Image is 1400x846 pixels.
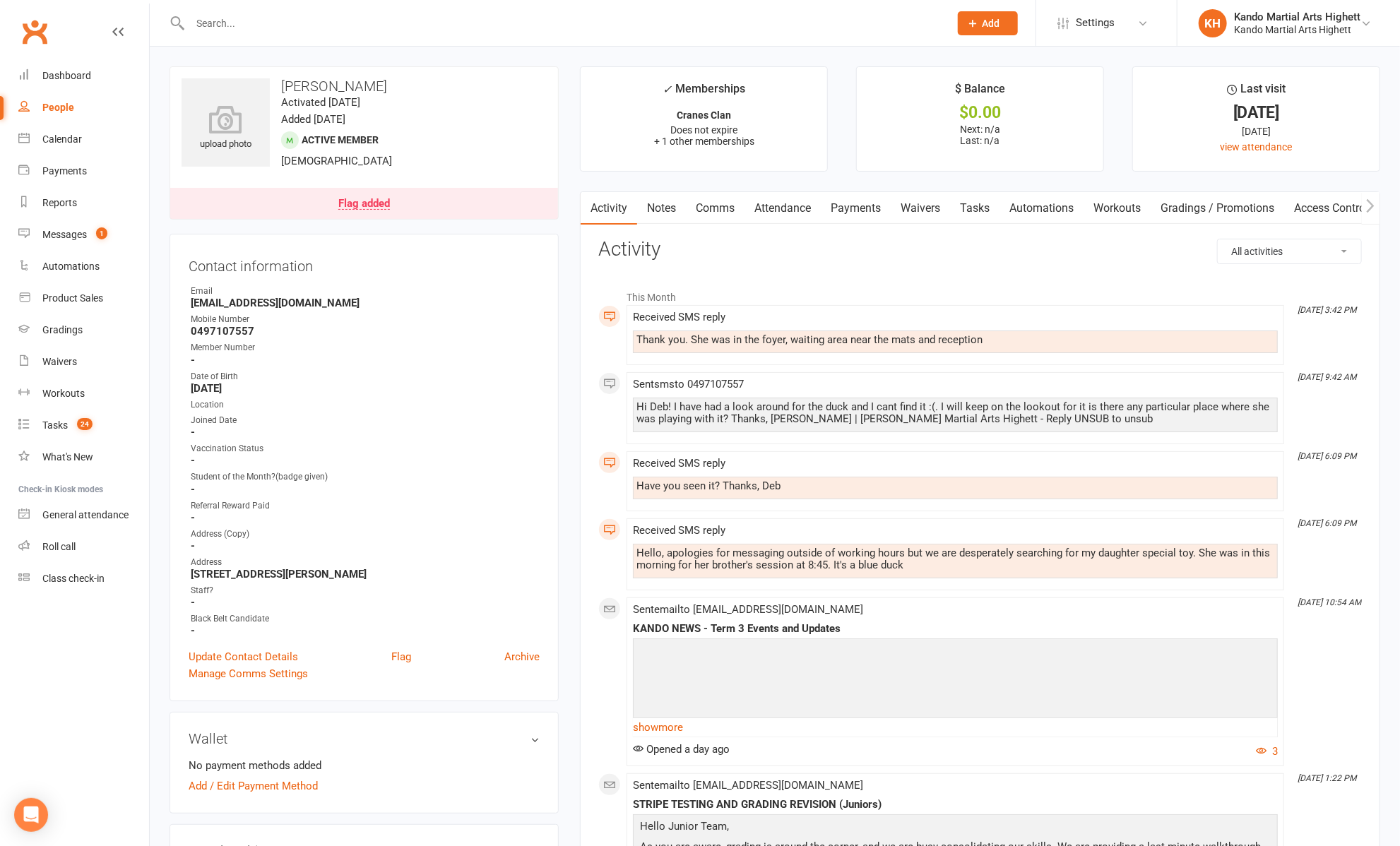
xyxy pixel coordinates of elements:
[18,531,149,563] a: Roll call
[633,525,1278,537] div: Received SMS reply
[18,314,149,346] a: Gradings
[182,105,270,152] div: upload photo
[191,528,540,541] div: Address (Copy)
[42,197,77,208] div: Reports
[42,229,87,240] div: Messages
[189,731,540,746] h3: Wallet
[191,313,540,326] div: Mobile Number
[42,509,129,520] div: General attendance
[191,624,540,637] strong: -
[636,480,1274,492] div: Have you seen it? Thanks, Deb
[633,717,1278,737] a: show more
[191,285,540,298] div: Email
[633,623,1278,635] div: KANDO NEWS - Term 3 Events and Updates
[745,192,821,225] a: Attendance
[191,398,540,412] div: Location
[18,563,149,595] a: Class kiosk mode
[391,648,411,665] a: Flag
[191,297,540,309] strong: [EMAIL_ADDRESS][DOMAIN_NAME]
[633,311,1278,323] div: Received SMS reply
[42,165,87,177] div: Payments
[1284,192,1378,225] a: Access Control
[18,187,149,219] a: Reports
[663,80,745,106] div: Memberships
[191,426,540,439] strong: -
[670,124,737,136] span: Does not expire
[983,18,1000,29] span: Add
[18,378,149,410] a: Workouts
[636,818,1274,838] p: Hello Junior Team,
[1298,305,1356,315] i: [DATE] 3:42 PM
[633,458,1278,470] div: Received SMS reply
[633,799,1278,811] div: STRIPE TESTING AND GRADING REVISION (Juniors)
[189,778,318,794] a: Add / Edit Payment Method
[955,80,1005,105] div: $ Balance
[42,261,100,272] div: Automations
[18,251,149,282] a: Automations
[191,596,540,609] strong: -
[1084,192,1151,225] a: Workouts
[18,92,149,124] a: People
[1151,192,1284,225] a: Gradings / Promotions
[636,334,1274,346] div: Thank you. She was in the foyer, waiting area near the mats and reception
[1234,23,1360,36] div: Kando Martial Arts Highett
[42,356,77,367] div: Waivers
[42,70,91,81] div: Dashboard
[1076,7,1115,39] span: Settings
[191,370,540,383] div: Date of Birth
[18,410,149,441] a: Tasks 24
[191,341,540,355] div: Member Number
[42,324,83,335] div: Gradings
[191,556,540,569] div: Address
[42,102,74,113] div: People
[17,14,52,49] a: Clubworx
[191,382,540,395] strong: [DATE]
[1298,597,1361,607] i: [DATE] 10:54 AM
[281,96,360,109] time: Activated [DATE]
[42,133,82,145] div: Calendar
[42,388,85,399] div: Workouts
[1220,141,1292,153] a: view attendance
[96,227,107,239] span: 1
[633,378,744,391] span: Sent sms to 0497107557
[633,603,863,616] span: Sent email to [EMAIL_ADDRESS][DOMAIN_NAME]
[18,346,149,378] a: Waivers
[891,192,950,225] a: Waivers
[191,483,540,496] strong: -
[1256,743,1278,760] button: 3
[870,105,1091,120] div: $0.00
[633,743,730,756] span: Opened a day ago
[18,282,149,314] a: Product Sales
[191,354,540,367] strong: -
[1298,518,1356,528] i: [DATE] 6:09 PM
[191,325,540,338] strong: 0497107557
[504,648,540,665] a: Archive
[636,547,1274,571] div: Hello, apologies for messaging outside of working hours but we are desperately searching for my d...
[191,454,540,467] strong: -
[1298,372,1356,382] i: [DATE] 9:42 AM
[1298,773,1356,783] i: [DATE] 1:22 PM
[42,451,93,463] div: What's New
[950,192,999,225] a: Tasks
[14,798,48,832] div: Open Intercom Messenger
[18,155,149,187] a: Payments
[191,499,540,513] div: Referral Reward Paid
[42,292,103,304] div: Product Sales
[182,78,547,94] h3: [PERSON_NAME]
[581,192,637,225] a: Activity
[999,192,1084,225] a: Automations
[1199,9,1227,37] div: KH
[1234,11,1360,23] div: Kando Martial Arts Highett
[821,192,891,225] a: Payments
[191,414,540,427] div: Joined Date
[191,442,540,455] div: Vaccination Status
[18,219,149,251] a: Messages 1
[633,779,863,792] span: Sent email to [EMAIL_ADDRESS][DOMAIN_NAME]
[958,11,1018,35] button: Add
[870,124,1091,146] p: Next: n/a Last: n/a
[598,239,1362,261] h3: Activity
[189,253,540,274] h3: Contact information
[637,192,686,225] a: Notes
[191,612,540,626] div: Black Belt Candidate
[191,470,540,484] div: Student of the Month?(badge given)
